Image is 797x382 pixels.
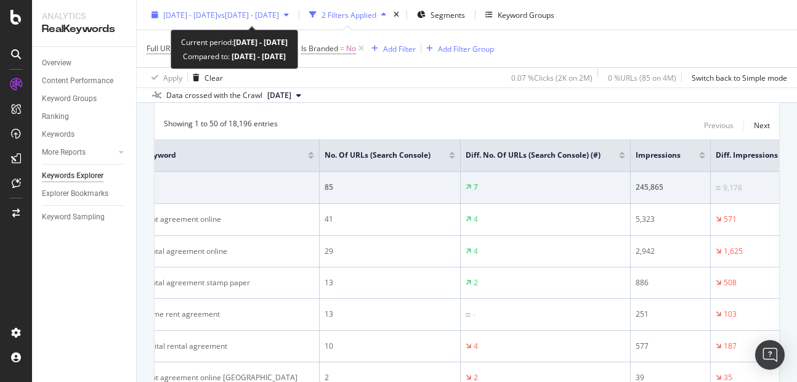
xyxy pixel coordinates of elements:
[636,150,681,161] span: Impressions
[42,22,126,36] div: RealKeywords
[366,41,416,56] button: Add Filter
[42,211,105,224] div: Keyword Sampling
[42,146,86,159] div: More Reports
[42,92,127,105] a: Keyword Groups
[466,313,471,317] img: Equal
[474,214,478,225] div: 4
[724,277,737,288] div: 508
[147,43,174,54] span: Full URL
[480,5,559,25] button: Keyword Groups
[304,5,391,25] button: 2 Filters Applied
[636,277,705,288] div: 886
[42,75,113,87] div: Content Performance
[42,187,127,200] a: Explorer Bookmarks
[724,246,743,257] div: 1,625
[474,277,478,288] div: 2
[42,169,103,182] div: Keywords Explorer
[325,182,455,193] div: 85
[692,72,787,83] div: Switch back to Simple mode
[147,5,294,25] button: [DATE] - [DATE]vs[DATE] - [DATE]
[325,150,431,161] span: No. of URLs (Search Console)
[42,57,127,70] a: Overview
[164,118,278,133] div: Showing 1 to 50 of 18,196 entries
[608,72,676,83] div: 0 % URLs ( 85 on 4M )
[42,75,127,87] a: Content Performance
[636,246,705,257] div: 2,942
[755,340,785,370] div: Open Intercom Messenger
[233,37,288,47] b: [DATE] - [DATE]
[166,90,262,101] div: Data crossed with the Crawl
[230,51,286,62] b: [DATE] - [DATE]
[473,309,475,320] div: -
[144,341,314,352] div: digital rental agreement
[42,128,75,141] div: Keywords
[346,40,356,57] span: No
[466,150,601,161] span: Diff. No. of URLs (Search Console) (#)
[325,309,455,320] div: 13
[42,10,126,22] div: Analytics
[511,72,593,83] div: 0.07 % Clicks ( 2K on 2M )
[262,88,306,103] button: [DATE]
[183,49,286,63] div: Compared to:
[438,43,494,54] div: Add Filter Group
[267,90,291,101] span: 2025 Sep. 1st
[217,9,279,20] span: vs [DATE] - [DATE]
[42,169,127,182] a: Keywords Explorer
[42,187,108,200] div: Explorer Bookmarks
[163,72,182,83] div: Apply
[704,120,734,131] div: Previous
[325,341,455,352] div: 10
[716,150,790,161] span: Diff. Impressions (#)
[754,120,770,131] div: Next
[163,9,217,20] span: [DATE] - [DATE]
[181,35,288,49] div: Current period:
[144,214,314,225] div: rent agreement online
[704,118,734,133] button: Previous
[322,9,376,20] div: 2 Filters Applied
[636,214,705,225] div: 5,323
[412,5,470,25] button: Segments
[754,118,770,133] button: Next
[144,150,289,161] span: Keyword
[474,341,478,352] div: 4
[636,309,705,320] div: 251
[147,68,182,87] button: Apply
[42,110,69,123] div: Ranking
[724,341,737,352] div: 187
[301,43,338,54] span: Is Branded
[383,43,416,54] div: Add Filter
[42,92,97,105] div: Keyword Groups
[716,186,721,190] img: Equal
[391,9,402,21] div: times
[325,246,455,257] div: 29
[42,146,115,159] a: More Reports
[421,41,494,56] button: Add Filter Group
[144,309,314,320] div: home rent agreement
[42,57,71,70] div: Overview
[498,9,554,20] div: Keyword Groups
[474,182,478,193] div: 7
[188,68,223,87] button: Clear
[42,110,127,123] a: Ranking
[325,277,455,288] div: 13
[144,277,314,288] div: rental agreement stamp paper
[42,128,127,141] a: Keywords
[723,182,742,193] div: 9,178
[636,341,705,352] div: 577
[687,68,787,87] button: Switch back to Simple mode
[325,214,455,225] div: 41
[204,72,223,83] div: Clear
[474,246,478,257] div: 4
[42,211,127,224] a: Keyword Sampling
[144,246,314,257] div: rental agreement online
[636,182,705,193] div: 245,865
[340,43,344,54] span: =
[724,214,737,225] div: 571
[724,309,737,320] div: 103
[431,9,465,20] span: Segments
